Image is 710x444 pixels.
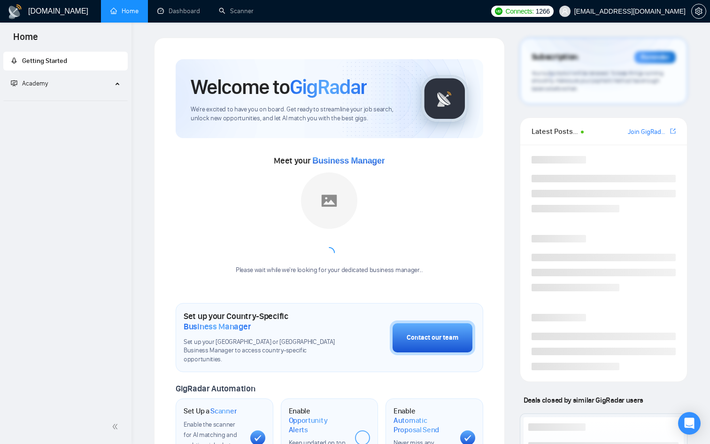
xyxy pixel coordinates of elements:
[505,6,533,16] span: Connects:
[394,416,453,434] span: Automatic Proposal Send
[390,320,475,355] button: Contact our team
[110,7,139,15] a: homeHome
[219,7,254,15] a: searchScanner
[670,127,676,135] span: export
[191,74,367,100] h1: Welcome to
[634,51,676,63] div: Reminder
[691,4,706,19] button: setting
[11,57,17,64] span: rocket
[184,406,237,416] h1: Set Up a
[210,406,237,416] span: Scanner
[8,4,23,19] img: logo
[184,338,343,365] span: Set up your [GEOGRAPHIC_DATA] or [GEOGRAPHIC_DATA] Business Manager to access country-specific op...
[536,6,550,16] span: 1266
[394,406,453,434] h1: Enable
[22,57,67,65] span: Getting Started
[562,8,568,15] span: user
[230,266,429,275] div: Please wait while we're looking for your dedicated business manager...
[289,406,348,434] h1: Enable
[289,416,348,434] span: Opportunity Alerts
[157,7,200,15] a: dashboardDashboard
[421,75,468,122] img: gigradar-logo.png
[532,70,664,92] span: Your subscription will be renewed. To keep things running smoothly, make sure your payment method...
[6,30,46,50] span: Home
[3,97,128,103] li: Academy Homepage
[678,412,701,435] div: Open Intercom Messenger
[670,127,676,136] a: export
[191,105,406,123] span: We're excited to have you on board. Get ready to streamline your job search, unlock new opportuni...
[495,8,502,15] img: upwork-logo.png
[274,156,385,166] span: Meet your
[532,125,578,137] span: Latest Posts from the GigRadar Community
[11,79,48,87] span: Academy
[184,311,343,332] h1: Set up your Country-Specific
[520,392,647,408] span: Deals closed by similar GigRadar users
[691,8,706,15] a: setting
[312,156,385,165] span: Business Manager
[301,172,357,229] img: placeholder.png
[532,49,578,65] span: Subscription
[323,247,335,259] span: loading
[22,79,48,87] span: Academy
[11,80,17,86] span: fund-projection-screen
[407,333,458,343] div: Contact our team
[3,52,128,70] li: Getting Started
[112,422,121,431] span: double-left
[290,74,367,100] span: GigRadar
[628,127,668,137] a: Join GigRadar Slack Community
[184,321,251,332] span: Business Manager
[692,8,706,15] span: setting
[176,383,255,394] span: GigRadar Automation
